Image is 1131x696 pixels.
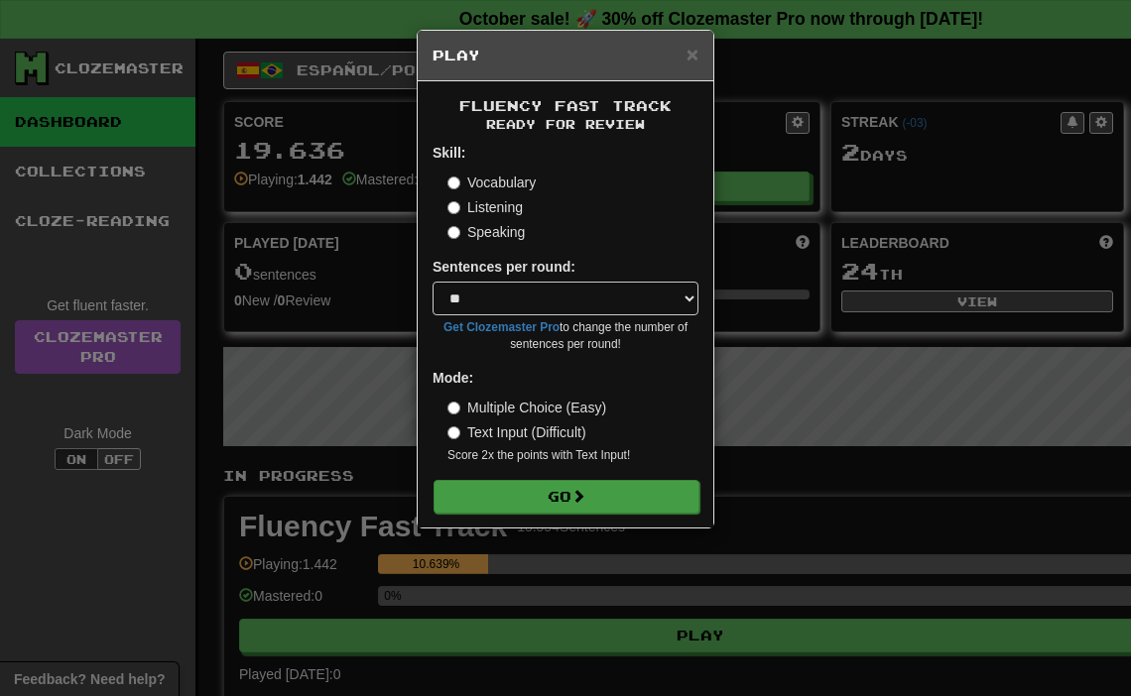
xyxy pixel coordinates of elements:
input: Multiple Choice (Easy) [447,402,460,414]
label: Listening [447,197,523,217]
label: Text Input (Difficult) [447,422,586,442]
input: Listening [447,201,460,214]
a: Get Clozemaster Pro [443,320,560,334]
strong: Mode: [433,370,473,386]
label: Speaking [447,222,525,242]
input: Text Input (Difficult) [447,426,460,439]
input: Speaking [447,226,460,239]
h5: Play [433,46,698,65]
small: Score 2x the points with Text Input ! [447,447,698,464]
button: Go [434,480,699,514]
small: Ready for Review [433,116,698,133]
span: Fluency Fast Track [459,97,672,114]
span: × [687,43,698,65]
button: Close [687,44,698,64]
label: Multiple Choice (Easy) [447,398,606,417]
label: Vocabulary [447,173,536,192]
small: to change the number of sentences per round! [433,319,698,353]
label: Sentences per round: [433,257,575,277]
strong: Skill: [433,145,465,161]
input: Vocabulary [447,176,460,189]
